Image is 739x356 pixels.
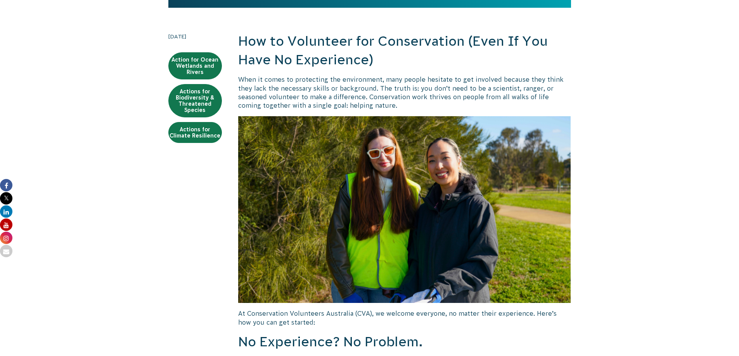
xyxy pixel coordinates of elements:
[238,32,571,69] h2: How to Volunteer for Conservation (Even If You Have No Experience)
[238,309,571,327] p: At Conservation Volunteers Australia (CVA), we welcome everyone, no matter their experience. Here...
[168,52,222,79] a: Action for Ocean Wetlands and Rivers
[168,122,222,143] a: Actions for Climate Resilience
[168,84,222,117] a: Actions for Biodiversity & Threatened Species
[238,333,571,351] h2: No Experience? No Problem.
[168,32,222,41] time: [DATE]
[238,75,571,110] p: When it comes to protecting the environment, many people hesitate to get involved because they th...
